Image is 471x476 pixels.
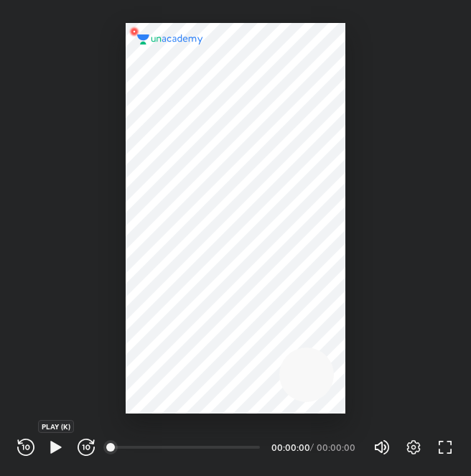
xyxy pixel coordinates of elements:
img: logo.2a7e12a2.svg [137,34,203,45]
div: PLAY (K) [38,420,74,433]
div: 00:00:00 [271,443,307,452]
div: 00:00:00 [317,443,356,452]
img: wMgqJGBwKWe8AAAAABJRU5ErkJggg== [126,23,143,40]
div: / [310,443,314,452]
